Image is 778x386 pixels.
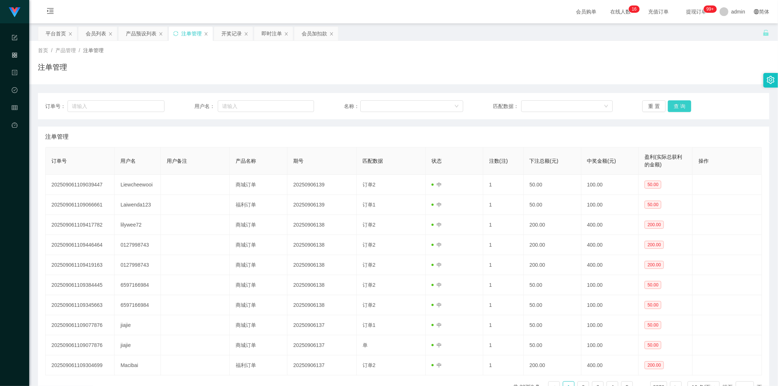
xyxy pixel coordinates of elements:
i: 图标: form [12,31,18,46]
i: 图标: setting [767,76,775,84]
span: 用户名： [194,103,217,110]
span: 注单管理 [83,47,104,53]
span: 盈利(实际总获利的金额) [645,154,682,167]
span: 期号 [293,158,303,164]
span: 数据中心 [12,88,18,153]
td: 1 [483,255,524,275]
span: 产品管理 [12,53,18,117]
td: 200.00 [524,255,581,275]
span: 匹配数据： [493,103,521,110]
td: 1 [483,175,524,195]
td: 202509061109304699 [46,355,115,375]
span: 单 [363,342,368,348]
span: 中 [431,222,442,228]
td: 6597166984 [115,295,160,315]
td: 50.00 [524,195,581,215]
input: 请输入 [67,100,164,112]
td: 202509061109384445 [46,275,115,295]
span: 200.00 [645,361,664,369]
td: 50.00 [524,175,581,195]
td: 20250906137 [287,315,356,335]
span: / [79,47,80,53]
td: 20250906137 [287,335,356,355]
div: 产品预设列表 [126,27,156,40]
span: 用户名 [120,158,136,164]
span: 产品名称 [236,158,256,164]
td: 202509061109066661 [46,195,115,215]
span: 50.00 [645,181,661,189]
span: 状态 [431,158,442,164]
p: 1 [632,5,634,13]
span: 中奖金额(元) [587,158,616,164]
h1: 注单管理 [38,62,67,73]
span: 系统配置 [12,35,18,100]
td: 0127998743 [115,255,160,275]
td: 202509061109446464 [46,235,115,255]
span: 下注总额(元) [530,158,558,164]
td: 商城订单 [230,315,287,335]
input: 请输入 [218,100,314,112]
td: 商城订单 [230,295,287,315]
i: 图标: close [159,32,163,36]
span: 中 [431,322,442,328]
span: 首页 [38,47,48,53]
div: 会员列表 [86,27,106,40]
td: 400.00 [581,215,639,235]
span: 订单2 [363,362,376,368]
i: 图标: close [68,32,73,36]
td: 50.00 [524,295,581,315]
i: 图标: unlock [763,30,769,36]
span: 中 [431,202,442,208]
span: 中 [431,342,442,348]
div: 开奖记录 [221,27,242,40]
span: 订单号： [45,103,67,110]
span: 订单2 [363,182,376,188]
span: 订单2 [363,282,376,288]
td: 50.00 [524,315,581,335]
td: Macibai [115,355,160,375]
td: 20250906138 [287,235,356,255]
td: 商城订单 [230,275,287,295]
i: 图标: table [12,101,18,116]
span: 50.00 [645,321,661,329]
td: 1 [483,295,524,315]
span: 中 [431,182,442,188]
i: 图标: appstore-o [12,49,18,63]
span: 在线人数 [607,9,634,14]
td: 商城订单 [230,255,287,275]
span: 50.00 [645,281,661,289]
span: 匹配数据 [363,158,383,164]
span: 中 [431,282,442,288]
span: 中 [431,302,442,308]
td: 100.00 [581,175,639,195]
td: Liewcheewooi [115,175,160,195]
td: 100.00 [581,315,639,335]
td: 20250906138 [287,275,356,295]
span: 50.00 [645,201,661,209]
span: 注数(注) [489,158,508,164]
td: 20250906137 [287,355,356,375]
div: 注单管理 [181,27,202,40]
td: 202509061109417782 [46,215,115,235]
span: 订单2 [363,262,376,268]
i: 图标: down [454,104,459,109]
td: lilywee72 [115,215,160,235]
span: 订单2 [363,302,376,308]
span: 提现订单 [682,9,710,14]
span: 订单号 [51,158,67,164]
i: 图标: close [204,32,208,36]
span: 中 [431,262,442,268]
td: 0127998743 [115,235,160,255]
img: logo.9652507e.png [9,7,20,18]
span: 200.00 [645,261,664,269]
td: 商城订单 [230,235,287,255]
span: / [51,47,53,53]
td: 200.00 [524,355,581,375]
span: 50.00 [645,341,661,349]
span: 中 [431,362,442,368]
td: 商城订单 [230,175,287,195]
td: 50.00 [524,335,581,355]
td: 1 [483,315,524,335]
td: 20250906138 [287,295,356,315]
div: 即时注单 [262,27,282,40]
